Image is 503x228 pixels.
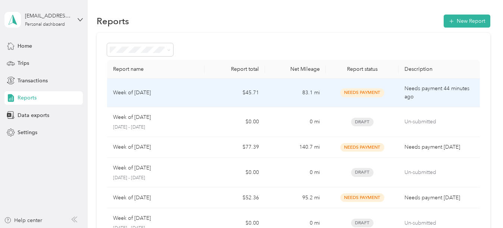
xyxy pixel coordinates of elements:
[204,137,265,158] td: $77.39
[340,193,384,202] span: Needs Payment
[444,15,490,28] button: New Report
[18,42,32,50] span: Home
[340,88,384,97] span: Needs Payment
[113,143,151,151] p: Week of [DATE]
[113,124,198,131] p: [DATE] - [DATE]
[113,175,198,181] p: [DATE] - [DATE]
[265,79,326,107] td: 83.1 mi
[461,186,503,228] iframe: Everlance-gr Chat Button Frame
[351,168,374,177] span: Draft
[204,187,265,208] td: $52.36
[25,22,65,27] div: Personal dashboard
[107,60,204,79] th: Report name
[399,60,479,79] th: Description
[404,118,474,126] p: Un-submitted
[204,158,265,188] td: $0.00
[18,59,29,67] span: Trips
[265,60,326,79] th: Net Mileage
[340,143,384,152] span: Needs Payment
[404,143,474,151] p: Needs payment [DATE]
[97,17,129,25] h1: Reports
[113,89,151,97] p: Week of [DATE]
[404,219,474,227] p: Un-submitted
[265,107,326,137] td: 0 mi
[18,94,37,102] span: Reports
[113,164,151,172] p: Week of [DATE]
[332,66,393,72] div: Report status
[25,12,72,20] div: [EMAIL_ADDRESS][DOMAIN_NAME]
[265,187,326,208] td: 95.2 mi
[204,79,265,107] td: $45.71
[204,107,265,137] td: $0.00
[18,77,48,85] span: Transactions
[204,60,265,79] th: Report total
[351,118,374,126] span: Draft
[18,129,37,136] span: Settings
[4,216,42,224] button: Help center
[404,85,474,101] p: Needs payment 44 minutes ago
[113,214,151,222] p: Week of [DATE]
[404,168,474,177] p: Un-submitted
[351,219,374,227] span: Draft
[18,111,49,119] span: Data exports
[265,158,326,188] td: 0 mi
[404,194,474,202] p: Needs payment [DATE]
[113,194,151,202] p: Week of [DATE]
[265,137,326,158] td: 140.7 mi
[113,113,151,121] p: Week of [DATE]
